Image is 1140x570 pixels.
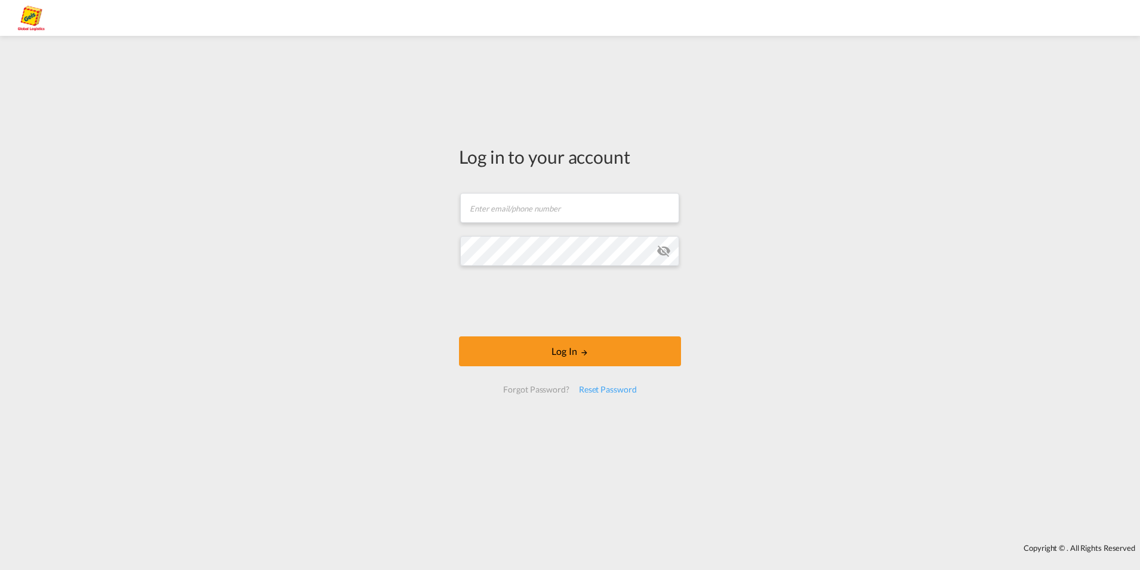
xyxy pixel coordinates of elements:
[460,193,679,223] input: Enter email/phone number
[498,379,574,400] div: Forgot Password?
[657,244,671,258] md-icon: icon-eye-off
[574,379,642,400] div: Reset Password
[479,278,661,324] iframe: reCAPTCHA
[459,336,681,366] button: LOGIN
[459,144,681,169] div: Log in to your account
[18,5,45,32] img: a2a4a140666c11eeab5485e577415959.png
